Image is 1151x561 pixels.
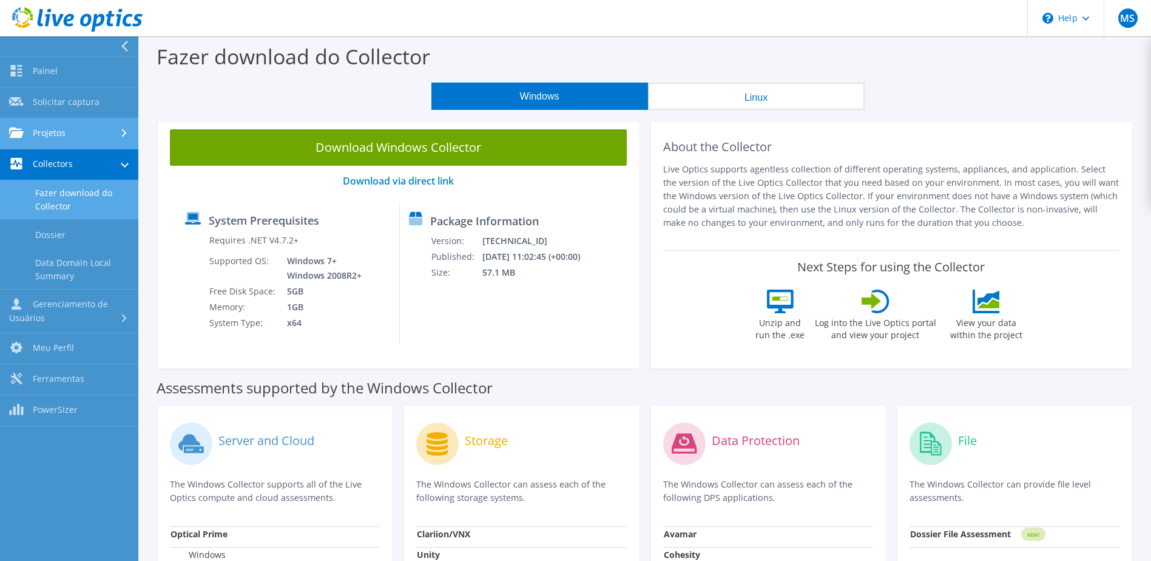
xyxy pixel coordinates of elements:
[431,265,482,280] td: Size:
[648,83,865,110] button: Linux
[431,233,482,249] td: Version:
[958,435,977,447] label: File
[1118,8,1138,28] span: MS
[170,549,226,561] label: Windows
[278,315,364,331] td: x64
[218,435,314,447] label: Server and Cloud
[910,528,1011,540] strong: Dossier File Assessment
[482,265,596,280] td: 57.1 MB
[943,313,1030,341] label: View your data within the project
[417,549,440,560] strong: Unity
[170,129,627,166] a: Download Windows Collector
[1042,13,1053,24] svg: \n
[910,478,1119,505] p: The Windows Collector can provide file level assessments.
[482,249,596,265] td: [DATE] 11:02:45 (+00:00)
[157,382,493,394] label: Assessments supported by the Windows Collector
[416,478,626,505] p: The Windows Collector can assess each of the following storage systems.
[465,435,508,447] label: Storage
[209,284,278,299] td: Free Disk Space:
[209,253,278,284] td: Supported OS:
[482,233,596,249] td: [TECHNICAL_ID]
[430,215,539,227] label: Package Information
[664,528,697,540] strong: Avamar
[1027,531,1039,538] tspan: NEW!
[712,435,800,447] label: Data Protection
[170,528,228,540] strong: Optical Prime
[663,140,1120,154] h2: About the Collector
[343,174,454,188] a: Download via direct link
[663,478,873,505] p: The Windows Collector can assess each of the following DPS applications.
[417,528,470,540] strong: Clariion/VNX
[209,299,278,315] td: Memory:
[431,249,482,265] td: Published:
[209,315,278,331] td: System Type:
[209,214,319,226] label: System Prerequisites
[170,478,380,505] p: The Windows Collector supports all of the Live Optics compute and cloud assessments.
[663,163,1120,229] p: Live Optics supports agentless collection of different operating systems, appliances, and applica...
[209,234,299,246] label: Requires .NET V4.7.2+
[797,260,985,274] label: Next Steps for using the Collector
[278,253,364,284] td: Windows 7+ Windows 2008R2+
[278,284,364,299] td: 5GB
[431,83,648,110] button: Windows
[278,299,364,315] td: 1GB
[752,313,808,341] label: Unzip and run the .exe
[157,42,430,70] label: Fazer download do Collector
[814,313,937,341] label: Log into the Live Optics portal and view your project
[664,549,700,560] strong: Cohesity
